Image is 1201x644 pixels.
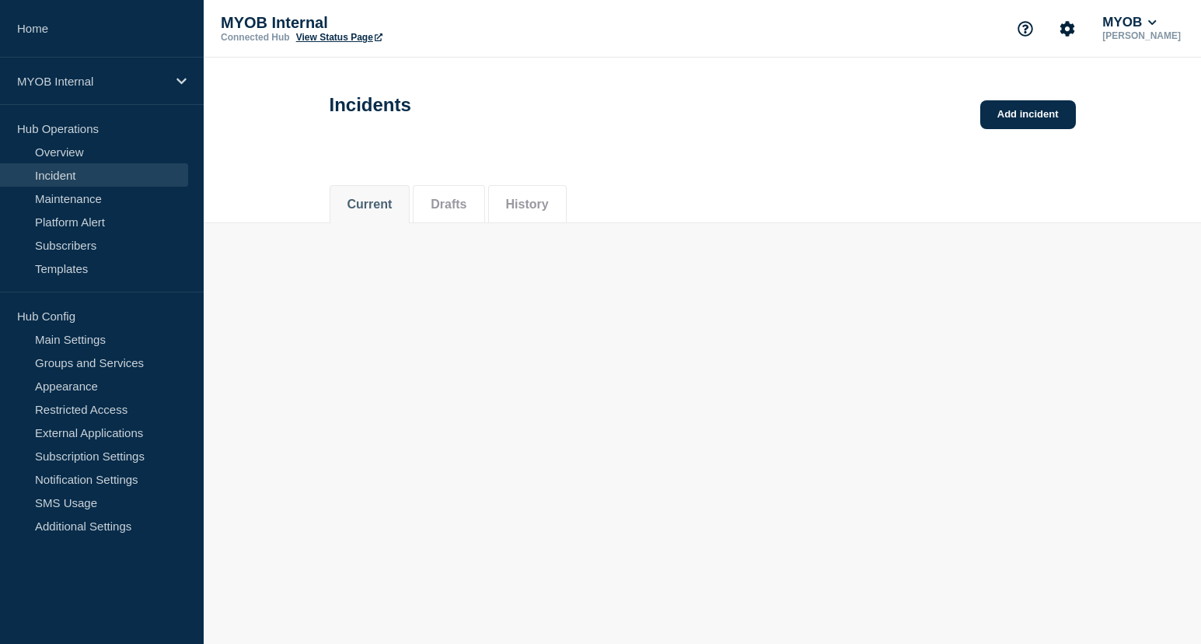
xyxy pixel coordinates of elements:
[221,32,290,43] p: Connected Hub
[1099,15,1160,30] button: MYOB
[506,198,549,212] button: History
[431,198,466,212] button: Drafts
[1009,12,1042,45] button: Support
[1099,30,1184,41] p: [PERSON_NAME]
[1051,12,1084,45] button: Account settings
[347,198,393,212] button: Current
[330,94,411,116] h1: Incidents
[221,14,532,32] p: MYOB Internal
[296,32,382,43] a: View Status Page
[980,100,1076,129] a: Add incident
[17,75,166,88] p: MYOB Internal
